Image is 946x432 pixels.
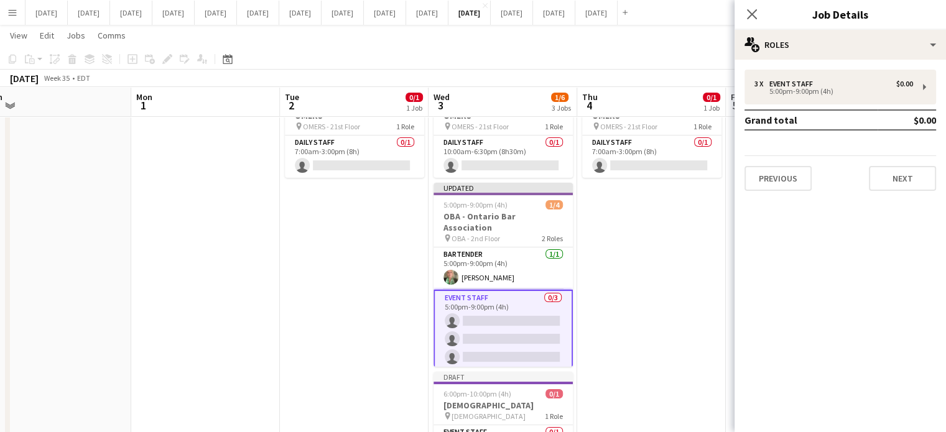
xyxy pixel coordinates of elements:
[68,1,110,25] button: [DATE]
[136,91,152,103] span: Mon
[693,122,712,131] span: 1 Role
[582,136,721,178] app-card-role: Daily Staff0/17:00am-3:00pm (8h)
[35,27,59,44] a: Edit
[434,91,450,103] span: Wed
[98,30,126,41] span: Comms
[452,122,509,131] span: OMERS - 21st Floor
[434,247,573,290] app-card-role: Bartender1/15:00pm-9:00pm (4h)[PERSON_NAME]
[406,103,422,113] div: 1 Job
[406,93,423,102] span: 0/1
[434,183,573,367] app-job-card: Updated5:00pm-9:00pm (4h)1/4OBA - Ontario Bar Association OBA - 2nd Floor2 RolesBartender1/15:00p...
[26,1,68,25] button: [DATE]
[434,372,573,382] div: Draft
[303,122,360,131] span: OMERS - 21st Floor
[10,30,27,41] span: View
[735,30,946,60] div: Roles
[744,110,878,130] td: Grand total
[896,80,913,88] div: $0.00
[285,82,424,178] app-job-card: Draft7:00am-3:00pm (8h)0/1OMERS OMERS - 21st Floor1 RoleDaily Staff0/17:00am-3:00pm (8h)
[93,27,131,44] a: Comms
[551,93,568,102] span: 1/6
[869,166,936,191] button: Next
[545,389,563,398] span: 0/1
[40,30,54,41] span: Edit
[600,122,657,131] span: OMERS - 21st Floor
[434,211,573,233] h3: OBA - Ontario Bar Association
[545,200,563,209] span: 1/4
[5,27,32,44] a: View
[434,183,573,193] div: Updated
[10,72,39,85] div: [DATE]
[878,110,936,130] td: $0.00
[237,1,279,25] button: [DATE]
[533,1,575,25] button: [DATE]
[582,82,721,178] app-job-card: Draft7:00am-3:00pm (8h)0/1OMERS OMERS - 21st Floor1 RoleDaily Staff0/17:00am-3:00pm (8h)
[195,1,237,25] button: [DATE]
[545,122,563,131] span: 1 Role
[744,166,812,191] button: Previous
[110,1,152,25] button: [DATE]
[285,91,299,103] span: Tue
[396,122,414,131] span: 1 Role
[580,98,598,113] span: 4
[448,1,491,25] button: [DATE]
[443,200,508,209] span: 5:00pm-9:00pm (4h)
[406,1,448,25] button: [DATE]
[134,98,152,113] span: 1
[545,411,563,421] span: 1 Role
[443,389,511,398] span: 6:00pm-10:00pm (4h)
[582,91,598,103] span: Thu
[285,136,424,178] app-card-role: Daily Staff0/17:00am-3:00pm (8h)
[67,30,85,41] span: Jobs
[754,80,769,88] div: 3 x
[283,98,299,113] span: 2
[703,103,720,113] div: 1 Job
[452,411,526,421] span: [DEMOGRAPHIC_DATA]
[491,1,533,25] button: [DATE]
[754,88,913,94] div: 5:00pm-9:00pm (4h)
[729,98,741,113] span: 5
[434,82,573,178] app-job-card: Draft10:00am-6:30pm (8h30m)0/1OMERS OMERS - 21st Floor1 RoleDaily Staff0/110:00am-6:30pm (8h30m)
[434,400,573,411] h3: [DEMOGRAPHIC_DATA]
[434,136,573,178] app-card-role: Daily Staff0/110:00am-6:30pm (8h30m)
[432,98,450,113] span: 3
[77,73,90,83] div: EDT
[434,290,573,370] app-card-role: Event Staff0/35:00pm-9:00pm (4h)
[731,91,741,103] span: Fri
[41,73,72,83] span: Week 35
[575,1,618,25] button: [DATE]
[703,93,720,102] span: 0/1
[452,234,500,243] span: OBA - 2nd Floor
[62,27,90,44] a: Jobs
[279,1,322,25] button: [DATE]
[152,1,195,25] button: [DATE]
[364,1,406,25] button: [DATE]
[542,234,563,243] span: 2 Roles
[552,103,571,113] div: 3 Jobs
[735,6,946,22] h3: Job Details
[769,80,818,88] div: Event Staff
[322,1,364,25] button: [DATE]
